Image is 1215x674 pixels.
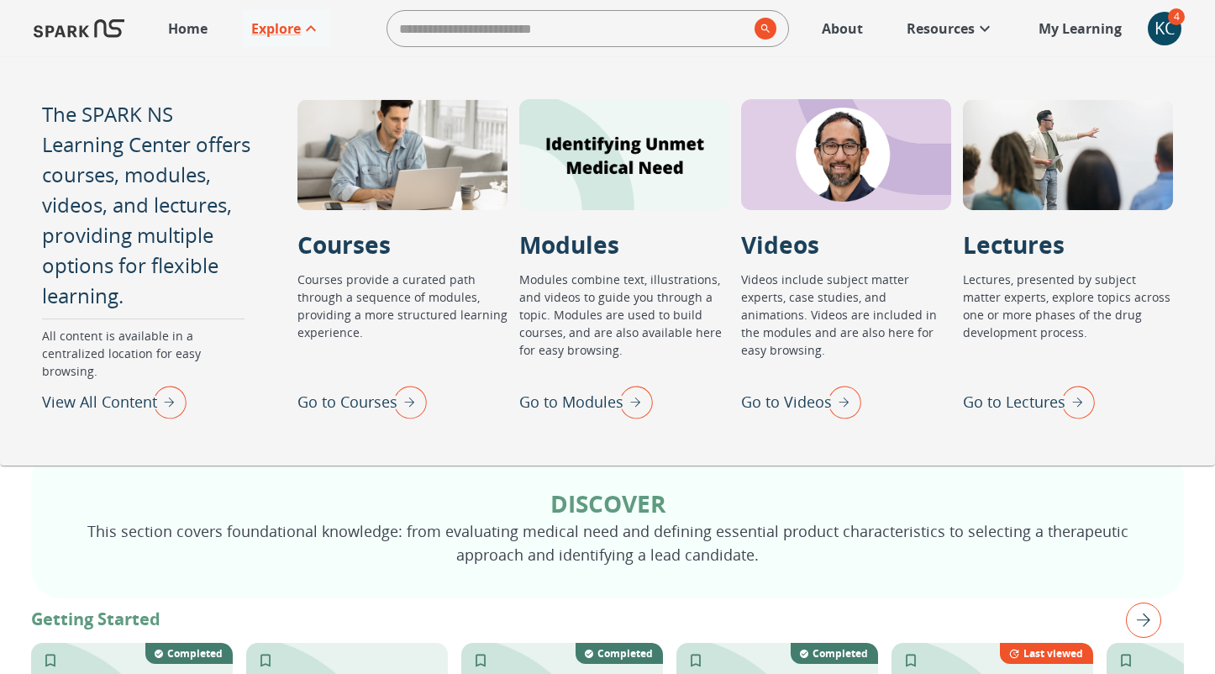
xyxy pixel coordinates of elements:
[42,652,59,669] svg: Add to My Learning
[160,10,216,47] a: Home
[243,10,329,47] a: Explore
[898,10,1003,47] a: Resources
[1039,18,1122,39] p: My Learning
[85,487,1130,519] p: Discover
[385,380,427,424] img: right arrow
[31,607,1184,632] p: Getting Started
[42,327,255,380] p: All content is available in a centralized location for easy browsing.
[85,519,1130,566] p: This section covers foundational knowledge: from evaluating medical need and defining essential p...
[297,380,427,424] div: Go to Courses
[519,99,729,210] div: Modules
[741,271,951,380] p: Videos include subject matter experts, case studies, and animations. Videos are included in the m...
[519,227,619,262] p: Modules
[611,380,653,424] img: right arrow
[1148,12,1181,45] div: KC
[42,380,187,424] div: View All Content
[741,380,861,424] div: Go to Videos
[597,646,653,661] p: Completed
[741,391,832,413] p: Go to Videos
[741,227,819,262] p: Videos
[1118,652,1134,669] svg: Add to My Learning
[168,18,208,39] p: Home
[42,391,157,413] p: View All Content
[687,652,704,669] svg: Add to My Learning
[145,380,187,424] img: right arrow
[251,18,301,39] p: Explore
[1168,8,1185,25] span: 4
[819,380,861,424] img: right arrow
[519,391,623,413] p: Go to Modules
[963,380,1095,424] div: Go to Lectures
[472,652,489,669] svg: Add to My Learning
[297,391,397,413] p: Go to Courses
[34,8,124,49] img: Logo of SPARK at Stanford
[42,99,255,311] p: The SPARK NS Learning Center offers courses, modules, videos, and lectures, providing multiple op...
[741,99,951,210] div: Videos
[748,11,776,46] button: search
[963,99,1173,210] div: Lectures
[902,652,919,669] svg: Add to My Learning
[257,652,274,669] svg: Add to My Learning
[1053,380,1095,424] img: right arrow
[167,646,223,661] p: Completed
[813,646,868,661] p: Completed
[519,380,653,424] div: Go to Modules
[1119,596,1161,645] button: right
[963,227,1065,262] p: Lectures
[1023,646,1083,661] p: Last viewed
[813,10,871,47] a: About
[1148,12,1181,45] button: account of current user
[1030,10,1131,47] a: My Learning
[297,227,391,262] p: Courses
[519,271,729,380] p: Modules combine text, illustrations, and videos to guide you through a topic. Modules are used to...
[297,99,508,210] div: Courses
[297,271,508,380] p: Courses provide a curated path through a sequence of modules, providing a more structured learnin...
[907,18,975,39] p: Resources
[822,18,863,39] p: About
[963,391,1065,413] p: Go to Lectures
[963,271,1173,380] p: Lectures, presented by subject matter experts, explore topics across one or more phases of the dr...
